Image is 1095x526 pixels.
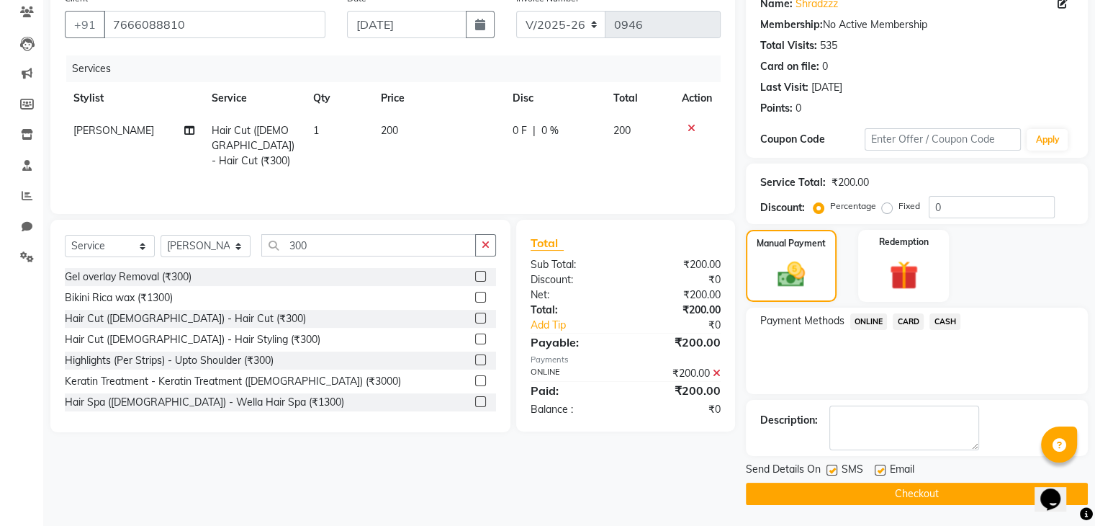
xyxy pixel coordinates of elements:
th: Service [203,82,305,115]
div: ₹200.00 [626,303,731,318]
button: +91 [65,11,105,38]
div: 0 [796,101,801,116]
label: Fixed [898,200,920,213]
div: Hair Spa ([DEMOGRAPHIC_DATA]) - Wella Hair Spa (₹1300) [65,395,344,410]
span: Hair Cut ([DEMOGRAPHIC_DATA]) - Hair Cut (₹300) [212,124,294,167]
div: Membership: [760,17,823,32]
div: Points: [760,101,793,116]
div: Discount: [760,200,805,215]
div: Paid: [520,382,626,399]
img: _gift.svg [880,257,927,293]
div: Discount: [520,272,626,287]
span: 0 F [513,123,527,138]
span: 200 [381,124,398,137]
div: Balance : [520,402,626,417]
span: Email [890,462,914,480]
div: ONLINE [520,366,626,381]
span: 1 [313,124,319,137]
span: [PERSON_NAME] [73,124,154,137]
div: ₹200.00 [626,257,731,272]
div: Total: [520,303,626,318]
span: CARD [893,313,924,330]
div: Highlights (Per Strips) - Upto Shoulder (₹300) [65,353,274,368]
div: ₹200.00 [626,382,731,399]
div: Service Total: [760,175,826,190]
span: CASH [929,313,960,330]
div: Payments [531,354,721,366]
a: Add Tip [520,318,643,333]
div: No Active Membership [760,17,1073,32]
div: Gel overlay Removal (₹300) [65,269,191,285]
div: 535 [820,38,837,53]
div: ₹0 [626,272,731,287]
img: _cash.svg [769,259,814,290]
th: Disc [504,82,605,115]
span: | [533,123,536,138]
input: Enter Offer / Coupon Code [865,128,1022,151]
th: Qty [305,82,372,115]
div: Last Visit: [760,80,808,95]
div: [DATE] [811,80,842,95]
div: Net: [520,287,626,303]
div: ₹200.00 [626,287,731,303]
div: ₹0 [643,318,731,333]
span: ONLINE [850,313,888,330]
div: 0 [822,59,828,74]
label: Redemption [879,236,929,249]
button: Apply [1027,129,1068,151]
span: SMS [842,462,863,480]
label: Percentage [830,200,876,213]
div: Services [66,55,731,82]
span: Payment Methods [760,313,844,329]
div: Total Visits: [760,38,817,53]
div: Bikini Rica wax (₹1300) [65,290,173,306]
div: Card on file: [760,59,819,74]
span: 200 [613,124,631,137]
div: Payable: [520,334,626,351]
th: Stylist [65,82,203,115]
th: Action [673,82,721,115]
div: Hair Cut ([DEMOGRAPHIC_DATA]) - Hair Cut (₹300) [65,311,306,326]
div: ₹200.00 [626,334,731,351]
div: ₹200.00 [832,175,869,190]
div: ₹0 [626,402,731,417]
div: Description: [760,413,818,428]
div: Sub Total: [520,257,626,272]
span: Send Details On [746,462,821,480]
div: Hair Cut ([DEMOGRAPHIC_DATA]) - Hair Styling (₹300) [65,332,320,347]
span: 0 % [541,123,559,138]
input: Search or Scan [261,234,476,257]
span: Total [531,236,564,251]
label: Manual Payment [757,237,826,250]
input: Search by Name/Mobile/Email/Code [104,11,325,38]
iframe: chat widget [1035,468,1081,512]
div: Keratin Treatment - Keratin Treatment ([DEMOGRAPHIC_DATA]) (₹3000) [65,374,401,389]
div: ₹200.00 [626,366,731,381]
div: Coupon Code [760,132,865,147]
th: Price [372,82,504,115]
button: Checkout [746,483,1088,505]
th: Total [605,82,673,115]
